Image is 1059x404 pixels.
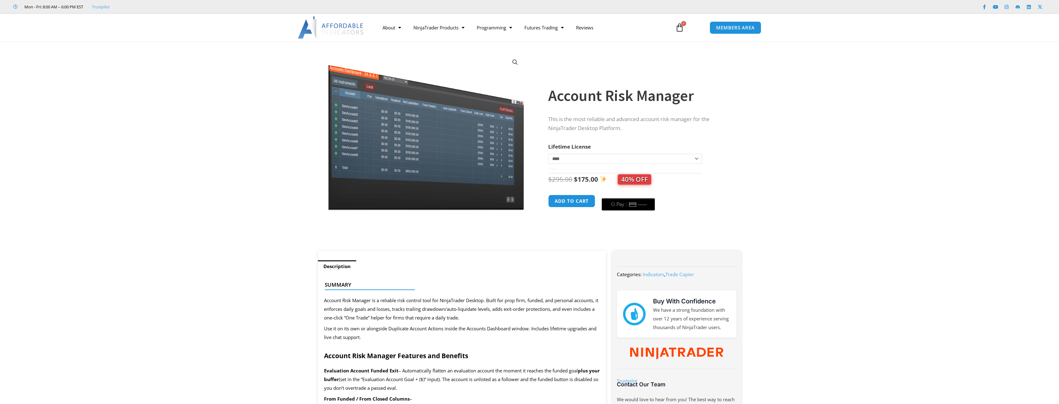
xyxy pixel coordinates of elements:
[600,176,607,182] img: ✨
[666,19,693,37] a: 0
[324,325,596,340] span: Use it on its own or alongside Duplicate Account Actions inside the Accounts Dashboard window. In...
[510,57,521,68] a: View full-screen image gallery
[643,271,694,277] span: ,
[574,175,578,184] span: $
[324,352,600,360] h2: Account Risk Manager Features and Benefits
[630,348,723,359] img: NinjaTrader Wordmark color RGB | Affordable Indicators – NinjaTrader
[602,198,655,211] button: Buy with GPay
[681,21,686,26] span: 0
[518,20,570,35] a: Futures Trading
[376,20,668,35] nav: Menu
[638,202,648,207] text: ••••••
[325,282,595,288] h4: Summary
[570,20,600,35] a: Reviews
[548,167,558,171] a: Clear options
[653,306,730,332] p: We have a strong foundation with over 12 years of experience serving thousands of NinjaTrader users.
[716,25,755,30] span: MEMBERS AREA
[574,175,598,184] bdi: 175.00
[399,367,578,374] span: – Automatically flatten an evaluation account the moment it reaches the funded goal
[23,3,83,11] span: Mon - Fri: 8:00 AM – 6:00 PM EST
[324,367,399,374] b: Evaluation Account Funded Exit
[653,297,730,306] h3: Buy With Confidence
[471,20,518,35] a: Programming
[376,20,407,35] a: About
[318,260,356,272] a: Description
[548,175,572,184] bdi: 295.00
[548,195,595,207] button: Add to cart
[324,367,600,382] b: plus your buffer
[617,378,637,384] a: Trustpilot
[324,396,410,402] b: From Funded / From Closed Columns
[710,21,761,34] a: MEMBERS AREA
[548,175,552,184] span: $
[618,174,651,185] span: 40% OFF
[298,16,364,39] img: LogoAI | Affordable Indicators – NinjaTrader
[548,85,729,106] h1: Account Risk Manager
[643,271,664,277] a: Indicators
[324,297,598,321] span: Account Risk Manager is a reliable risk control tool for NinjaTrader Desktop. Built for prop firm...
[324,376,598,391] span: (set in the “Evaluation Account Goal + ($)” input). The account is unlisted as a follower and the...
[327,52,525,211] img: Screenshot 2024-08-26 15462845454
[617,381,736,388] h3: Contact Our Team
[92,3,110,11] a: Trustpilot
[617,271,642,277] span: Categories:
[548,143,591,150] label: Lifetime License
[407,20,471,35] a: NinjaTrader Products
[623,303,645,325] img: mark thumbs good 43913 | Affordable Indicators – NinjaTrader
[548,115,729,133] p: This is the most reliable and advanced account risk manager for the NinjaTrader Desktop Platform.
[410,396,412,402] span: –
[665,271,694,277] a: Trade Copier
